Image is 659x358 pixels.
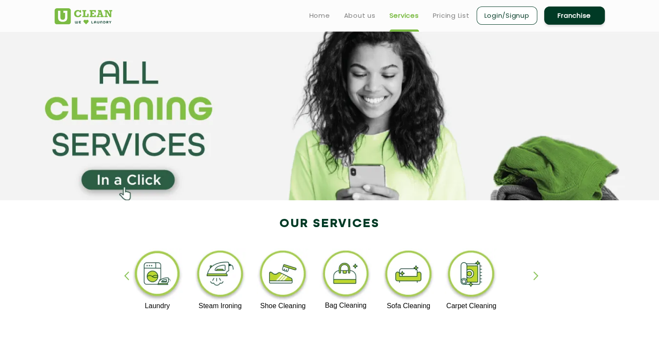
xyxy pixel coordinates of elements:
p: Sofa Cleaning [382,302,435,310]
p: Bag Cleaning [319,302,373,309]
img: sofa_cleaning_11zon.webp [382,248,435,302]
a: Services [390,10,419,21]
p: Laundry [131,302,184,310]
img: bag_cleaning_11zon.webp [319,248,373,302]
a: About us [344,10,376,21]
a: Login/Signup [477,7,537,25]
img: shoe_cleaning_11zon.webp [256,248,310,302]
a: Franchise [544,7,605,25]
img: carpet_cleaning_11zon.webp [445,248,498,302]
a: Pricing List [433,10,470,21]
img: steam_ironing_11zon.webp [194,248,247,302]
p: Steam Ironing [194,302,247,310]
img: UClean Laundry and Dry Cleaning [55,8,112,24]
p: Carpet Cleaning [445,302,498,310]
p: Shoe Cleaning [256,302,310,310]
img: laundry_cleaning_11zon.webp [131,248,184,302]
a: Home [309,10,330,21]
